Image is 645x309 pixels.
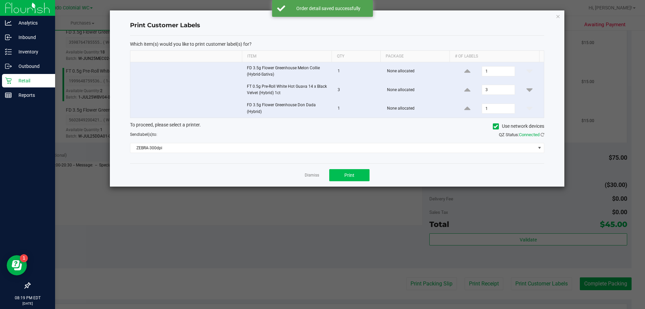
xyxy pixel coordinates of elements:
p: 08:19 PM EDT [3,295,52,301]
p: [DATE] [3,301,52,306]
td: FD 3.5g Flower Greenhouse Melon Collie (Hybrid-Sativa) [243,62,334,81]
p: Inbound [12,33,52,41]
span: Print [344,172,354,178]
p: Retail [12,77,52,85]
button: Print [329,169,370,181]
div: Order detail saved successfully [289,5,368,12]
td: None allocated [383,81,453,99]
th: Item [242,51,332,62]
p: Inventory [12,48,52,56]
inline-svg: Retail [5,77,12,84]
p: Analytics [12,19,52,27]
p: Outbound [12,62,52,70]
h4: Print Customer Labels [130,21,544,30]
span: QZ Status: [499,132,544,137]
p: Which item(s) would you like to print customer label(s) for? [130,41,544,47]
label: Use network devices [493,123,544,130]
span: Send to: [130,132,157,137]
td: 3 [334,81,383,99]
iframe: Resource center unread badge [20,254,28,262]
th: Qty [332,51,380,62]
td: None allocated [383,62,453,81]
inline-svg: Inventory [5,48,12,55]
td: FT 0.5g Pre-Roll White Hot Guava 14 x Black Velvet (Hybrid) 1ct [243,81,334,99]
td: 1 [334,62,383,81]
inline-svg: Outbound [5,63,12,70]
td: FD 3.5g Flower Greenhouse Don Dada (Hybrid) [243,99,334,117]
span: Connected [519,132,540,137]
th: # of labels [449,51,539,62]
inline-svg: Inbound [5,34,12,41]
div: To proceed, please select a printer. [125,121,549,131]
iframe: Resource center [7,255,27,275]
inline-svg: Reports [5,92,12,99]
th: Package [380,51,449,62]
td: 1 [334,99,383,117]
span: ZEBRA-300dpi [130,143,535,153]
p: Reports [12,91,52,99]
span: label(s) [139,132,153,137]
a: Dismiss [305,172,319,178]
inline-svg: Analytics [5,20,12,26]
td: None allocated [383,99,453,117]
